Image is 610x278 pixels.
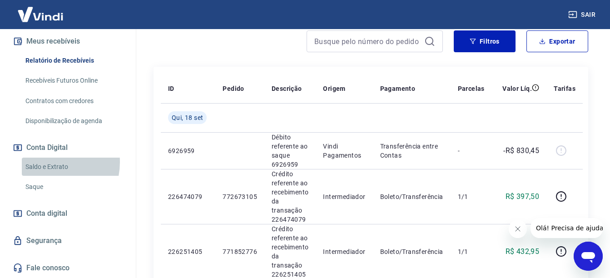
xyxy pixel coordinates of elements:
[380,84,416,93] p: Pagamento
[458,84,485,93] p: Parcelas
[5,6,76,14] span: Olá! Precisa de ajuda?
[323,84,345,93] p: Origem
[380,142,443,160] p: Transferência entre Contas
[323,247,365,256] p: Intermediador
[11,31,125,51] button: Meus recebíveis
[272,133,308,169] p: Débito referente ao saque 6926959
[11,0,70,28] img: Vindi
[168,192,208,201] p: 226474079
[458,192,485,201] p: 1/1
[380,247,443,256] p: Boleto/Transferência
[11,138,125,158] button: Conta Digital
[22,51,125,70] a: Relatório de Recebíveis
[11,204,125,223] a: Conta digital
[502,84,532,93] p: Valor Líq.
[11,231,125,251] a: Segurança
[531,218,603,238] iframe: Mensagem da empresa
[323,192,365,201] p: Intermediador
[323,142,365,160] p: Vindi Pagamentos
[172,113,203,122] span: Qui, 18 set
[272,169,308,224] p: Crédito referente ao recebimento da transação 226474079
[509,220,527,238] iframe: Fechar mensagem
[22,178,125,196] a: Saque
[526,30,588,52] button: Exportar
[314,35,421,48] input: Busque pelo número do pedido
[458,247,485,256] p: 1/1
[458,146,485,155] p: -
[22,92,125,110] a: Contratos com credores
[223,247,257,256] p: 771852776
[223,84,244,93] p: Pedido
[506,191,540,202] p: R$ 397,50
[554,84,575,93] p: Tarifas
[223,192,257,201] p: 772673105
[168,146,208,155] p: 6926959
[22,71,125,90] a: Recebíveis Futuros Online
[566,6,599,23] button: Sair
[574,242,603,271] iframe: Botão para abrir a janela de mensagens
[168,247,208,256] p: 226251405
[26,207,67,220] span: Conta digital
[22,158,125,176] a: Saldo e Extrato
[11,258,125,278] a: Fale conosco
[503,145,539,156] p: -R$ 830,45
[380,192,443,201] p: Boleto/Transferência
[22,112,125,130] a: Disponibilização de agenda
[454,30,516,52] button: Filtros
[506,246,540,257] p: R$ 432,95
[168,84,174,93] p: ID
[272,84,302,93] p: Descrição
